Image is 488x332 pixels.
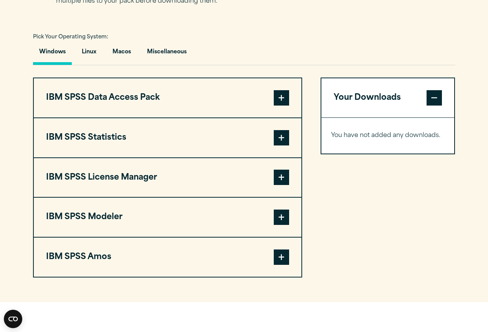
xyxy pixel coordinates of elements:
[34,198,301,237] button: IBM SPSS Modeler
[34,238,301,277] button: IBM SPSS Amos
[4,310,22,328] button: Open CMP widget
[106,43,137,65] button: Macos
[34,78,301,117] button: IBM SPSS Data Access Pack
[331,130,445,141] p: You have not added any downloads.
[76,43,103,65] button: Linux
[321,78,455,117] button: Your Downloads
[34,118,301,157] button: IBM SPSS Statistics
[34,158,301,197] button: IBM SPSS License Manager
[33,43,72,65] button: Windows
[321,117,455,154] div: Your Downloads
[141,43,193,65] button: Miscellaneous
[33,35,108,40] span: Pick Your Operating System:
